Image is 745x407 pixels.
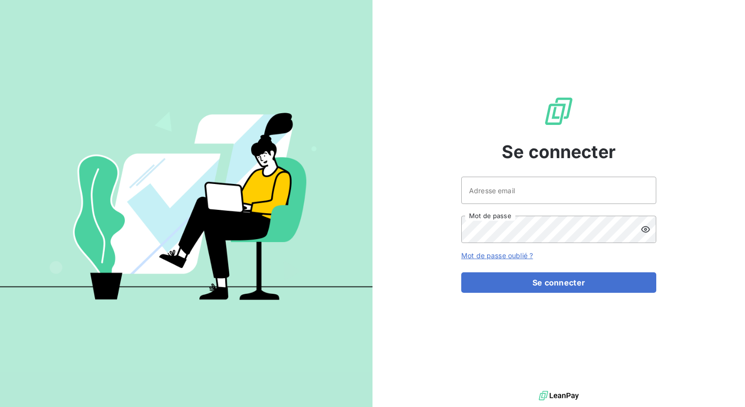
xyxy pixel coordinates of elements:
[461,251,533,260] a: Mot de passe oublié ?
[502,139,616,165] span: Se connecter
[543,96,574,127] img: Logo LeanPay
[539,388,579,403] img: logo
[461,177,656,204] input: placeholder
[461,272,656,293] button: Se connecter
